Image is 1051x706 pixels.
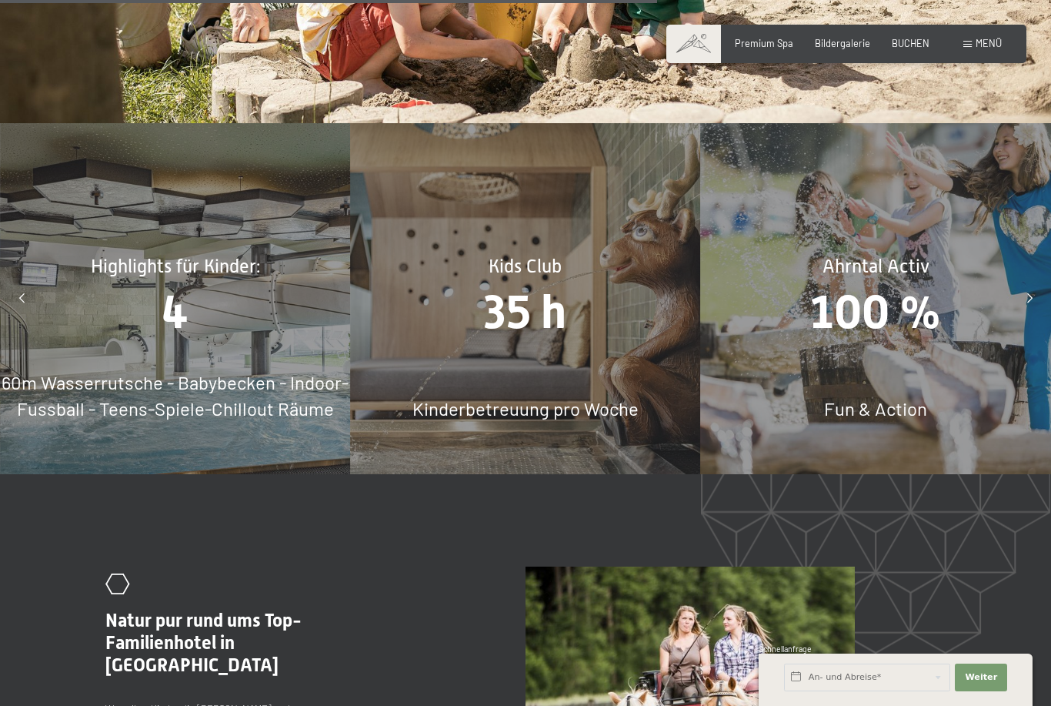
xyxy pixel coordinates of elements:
[822,256,929,276] span: Ahrntal Activ
[2,371,349,420] span: 60m Wasserrutsche - Babybecken - Indoor-Fussball - Teens-Spiele-Chillout Räume
[412,397,639,420] span: Kinderbetreuung pro Woche
[91,256,260,276] span: Highlights für Kinder:
[489,256,562,276] span: Kids Club
[965,671,997,684] span: Weiter
[105,610,302,676] span: Natur pur rund ums Top-Familienhotel in [GEOGRAPHIC_DATA]
[815,37,870,49] a: Bildergalerie
[892,37,929,49] a: BUCHEN
[759,644,812,654] span: Schnellanfrage
[824,397,927,420] span: Fun & Action
[955,664,1007,691] button: Weiter
[162,284,189,338] span: 4
[735,37,793,49] a: Premium Spa
[810,284,941,338] span: 100 %
[484,284,566,338] span: 35 h
[976,37,1002,49] span: Menü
